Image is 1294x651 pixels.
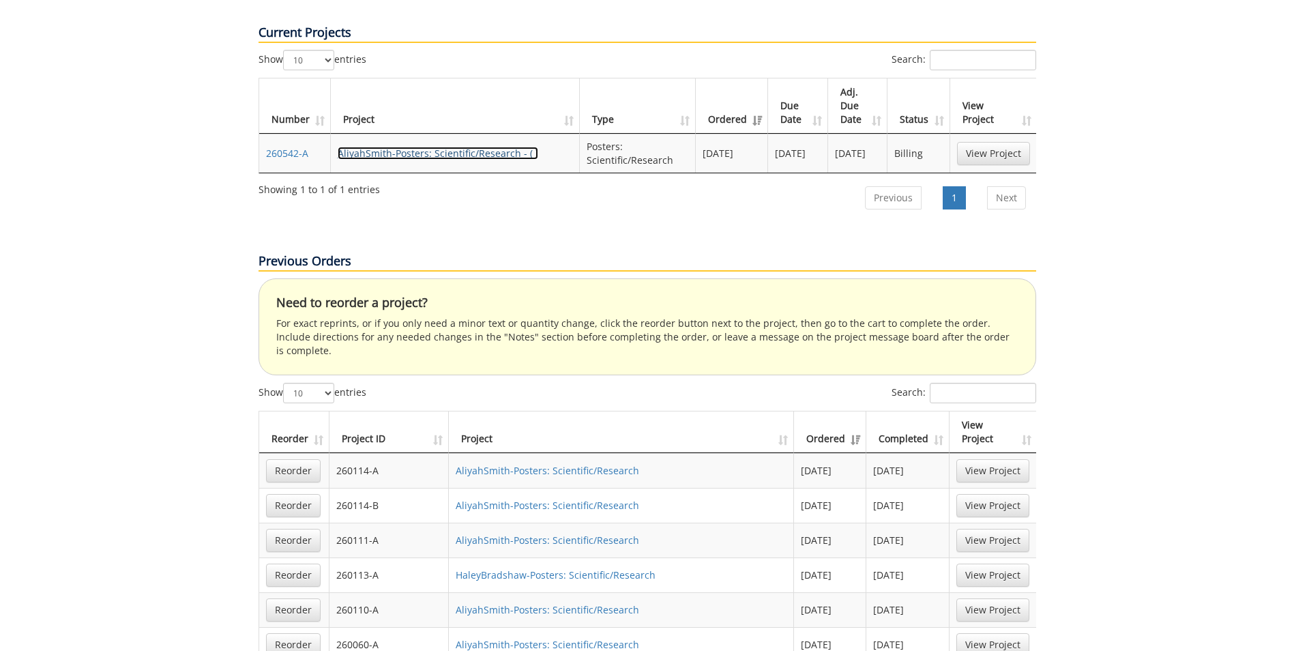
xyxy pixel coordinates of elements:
[866,523,950,558] td: [DATE]
[956,529,1029,552] a: View Project
[866,488,950,523] td: [DATE]
[456,464,639,477] a: AliyahSmith-Posters: Scientific/Research
[794,592,866,627] td: [DATE]
[259,50,366,70] label: Show entries
[266,147,308,160] a: 260542-A
[456,534,639,547] a: AliyahSmith-Posters: Scientific/Research
[266,564,321,587] a: Reorder
[768,78,828,134] th: Due Date: activate to sort column ascending
[957,142,1030,165] a: View Project
[259,78,331,134] th: Number: activate to sort column ascending
[456,568,656,581] a: HaleyBradshaw-Posters: Scientific/Research
[956,564,1029,587] a: View Project
[794,488,866,523] td: [DATE]
[259,383,366,403] label: Show entries
[449,411,794,453] th: Project: activate to sort column ascending
[956,459,1029,482] a: View Project
[259,177,380,197] div: Showing 1 to 1 of 1 entries
[828,78,888,134] th: Adj. Due Date: activate to sort column ascending
[283,383,334,403] select: Showentries
[259,411,329,453] th: Reorder: activate to sort column ascending
[259,24,1036,43] p: Current Projects
[266,494,321,517] a: Reorder
[866,558,950,592] td: [DATE]
[865,186,922,209] a: Previous
[331,78,580,134] th: Project: activate to sort column ascending
[930,383,1036,403] input: Search:
[887,134,950,173] td: Billing
[580,78,696,134] th: Type: activate to sort column ascending
[259,252,1036,272] p: Previous Orders
[276,317,1018,358] p: For exact reprints, or if you only need a minor text or quantity change, click the reorder button...
[696,134,768,173] td: [DATE]
[266,529,321,552] a: Reorder
[794,411,866,453] th: Ordered: activate to sort column ascending
[276,296,1018,310] h4: Need to reorder a project?
[329,523,450,558] td: 260111-A
[794,558,866,592] td: [DATE]
[768,134,828,173] td: [DATE]
[930,50,1036,70] input: Search:
[456,638,639,651] a: AliyahSmith-Posters: Scientific/Research
[283,50,334,70] select: Showentries
[329,558,450,592] td: 260113-A
[866,453,950,488] td: [DATE]
[887,78,950,134] th: Status: activate to sort column ascending
[338,147,538,160] a: AliyahSmith-Posters: Scientific/Research - ( )
[950,411,1036,453] th: View Project: activate to sort column ascending
[696,78,768,134] th: Ordered: activate to sort column ascending
[329,592,450,627] td: 260110-A
[866,592,950,627] td: [DATE]
[866,411,950,453] th: Completed: activate to sort column ascending
[956,598,1029,622] a: View Project
[828,134,888,173] td: [DATE]
[943,186,966,209] a: 1
[456,499,639,512] a: AliyahSmith-Posters: Scientific/Research
[329,453,450,488] td: 260114-A
[329,488,450,523] td: 260114-B
[266,598,321,622] a: Reorder
[892,50,1036,70] label: Search:
[456,603,639,616] a: AliyahSmith-Posters: Scientific/Research
[956,494,1029,517] a: View Project
[329,411,450,453] th: Project ID: activate to sort column ascending
[794,523,866,558] td: [DATE]
[580,134,696,173] td: Posters: Scientific/Research
[892,383,1036,403] label: Search:
[794,453,866,488] td: [DATE]
[266,459,321,482] a: Reorder
[950,78,1037,134] th: View Project: activate to sort column ascending
[987,186,1026,209] a: Next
